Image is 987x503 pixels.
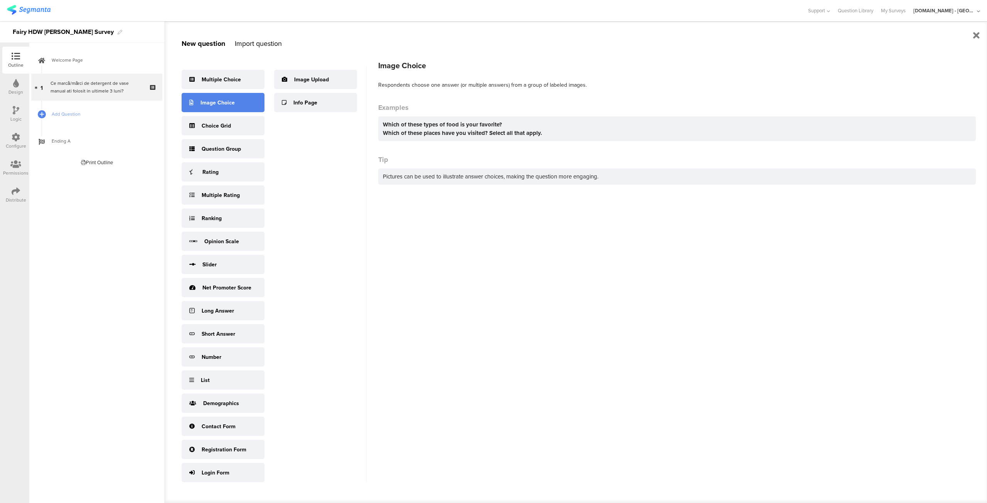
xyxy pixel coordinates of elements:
div: [DOMAIN_NAME] - [GEOGRAPHIC_DATA] [913,7,975,14]
div: Image Upload [294,76,329,84]
div: Multiple Rating [202,191,240,199]
div: Net Promoter Score [202,284,251,292]
div: Multiple Choice [202,76,241,84]
div: Info Page [293,99,317,107]
div: Configure [6,143,26,150]
div: Distribute [6,197,26,204]
div: Image Choice [378,60,976,71]
div: Tip [378,155,976,165]
div: Choice Grid [202,122,231,130]
a: 1 Ce marcă/mărci de detergent de vase manual ati folosit in ultimele 3 luni? [31,74,162,101]
img: segmanta logo [7,5,51,15]
div: Fairy HDW [PERSON_NAME] Survey [13,26,114,38]
a: Welcome Page [31,47,162,74]
div: Pictures can be used to illustrate answer choices, making the question more engaging. [378,168,976,185]
div: Opinion Scale [204,237,239,246]
div: List [201,376,210,384]
div: Permissions [3,170,29,177]
div: Respondents choose one answer (or multiple answers) from a group of labeled images. [378,81,976,89]
div: Long Answer [202,307,234,315]
div: Number [202,353,221,361]
div: Logic [10,116,22,123]
div: Image Choice [200,99,235,107]
div: Registration Form [202,446,246,454]
div: Demographics [203,399,239,407]
div: Print Outline [81,159,113,166]
div: Contact Form [202,422,236,431]
div: Slider [202,261,217,269]
div: Question Group [202,145,241,153]
div: Ce marcă/mărci de detergent de vase manual ati folosit in ultimele 3 luni? [51,79,143,95]
div: Import question [235,39,282,49]
a: Ending A [31,128,162,155]
span: Welcome Page [52,56,150,64]
div: Outline [8,62,24,69]
span: 1 [40,83,43,91]
span: Ending A [52,137,150,145]
div: New question [182,39,225,49]
div: Examples [378,103,976,113]
div: Short Answer [202,330,235,338]
div: Rating [202,168,219,176]
span: Add Question [52,110,150,118]
div: Login Form [202,469,229,477]
div: Which of these types of food is your favorite? [383,120,971,129]
div: Which of these places have you visited? Select all that apply. [383,129,971,137]
div: Ranking [202,214,222,222]
div: Design [8,89,23,96]
span: Support [808,7,825,14]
